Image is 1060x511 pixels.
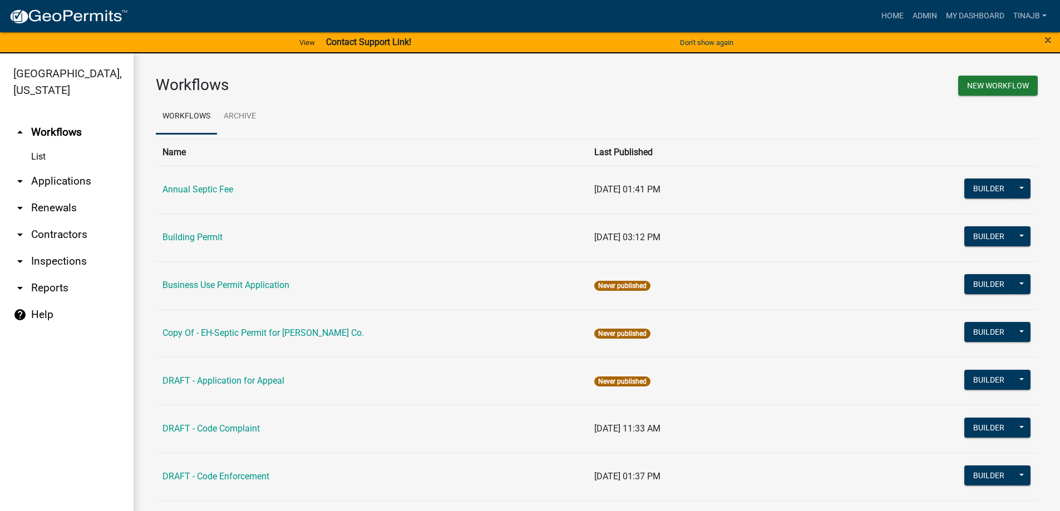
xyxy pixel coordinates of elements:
a: DRAFT - Code Complaint [162,423,260,434]
button: Builder [964,465,1013,485]
span: [DATE] 03:12 PM [594,232,660,242]
a: Admin [908,6,941,27]
button: Builder [964,178,1013,199]
span: [DATE] 01:41 PM [594,184,660,195]
button: Builder [964,418,1013,438]
button: Builder [964,322,1013,342]
a: Business Use Permit Application [162,280,289,290]
a: My Dashboard [941,6,1009,27]
i: arrow_drop_down [13,228,27,241]
span: Never published [594,329,650,339]
button: Builder [964,274,1013,294]
button: Don't show again [676,33,738,52]
i: arrow_drop_down [13,175,27,188]
a: Annual Septic Fee [162,184,233,195]
span: Never published [594,376,650,386]
button: Close [1044,33,1052,47]
span: [DATE] 01:37 PM [594,471,660,482]
span: × [1044,32,1052,48]
i: arrow_drop_down [13,281,27,295]
a: Archive [217,99,263,135]
button: Builder [964,370,1013,390]
a: Copy Of - EH-Septic Permit for [PERSON_NAME] Co. [162,328,364,338]
i: arrow_drop_down [13,255,27,268]
a: Home [877,6,908,27]
button: New Workflow [958,76,1038,96]
a: DRAFT - Application for Appeal [162,375,284,386]
strong: Contact Support Link! [326,37,411,47]
span: [DATE] 11:33 AM [594,423,660,434]
a: Workflows [156,99,217,135]
a: View [295,33,319,52]
th: Name [156,138,588,166]
span: Never published [594,281,650,291]
button: Builder [964,226,1013,246]
h3: Workflows [156,76,589,95]
i: arrow_drop_down [13,201,27,215]
a: Tinajb [1009,6,1051,27]
th: Last Published [588,138,875,166]
i: arrow_drop_up [13,126,27,139]
a: DRAFT - Code Enforcement [162,471,269,482]
i: help [13,308,27,321]
a: Building Permit [162,232,223,242]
